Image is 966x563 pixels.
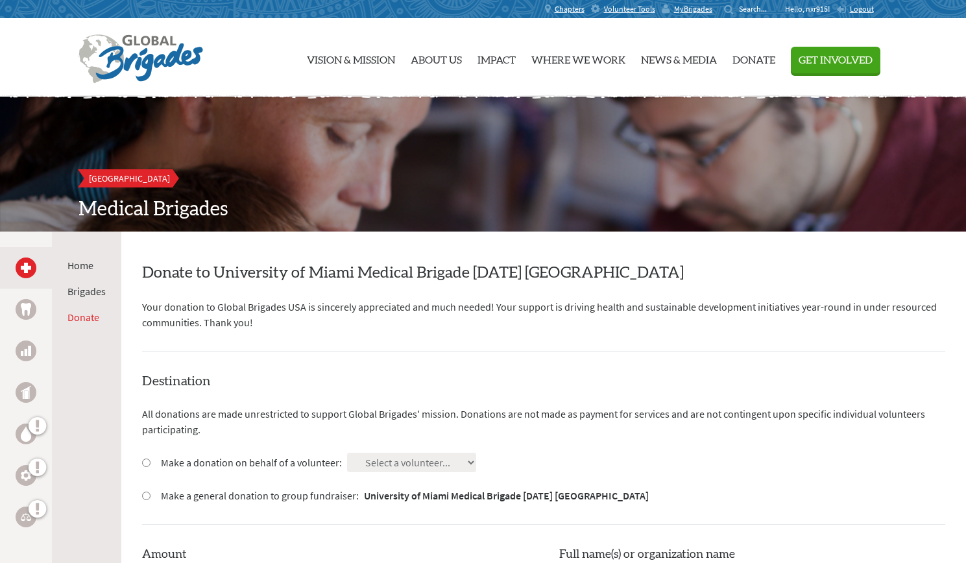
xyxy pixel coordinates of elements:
[477,24,516,91] a: Impact
[555,4,585,14] span: Chapters
[78,34,203,84] img: Global Brigades Logo
[739,4,776,14] input: Search...
[67,283,106,299] li: Brigades
[21,346,31,356] img: Business
[16,507,36,527] a: Legal Empowerment
[307,24,395,91] a: Vision & Mission
[142,406,945,437] p: All donations are made unrestricted to support Global Brigades' mission. Donations are not made a...
[836,4,874,14] a: Logout
[21,426,31,441] img: Water
[21,470,31,481] img: Engineering
[674,4,712,14] span: MyBrigades
[161,488,649,503] label: Make a general donation to group fundraiser:
[16,424,36,444] a: Water
[785,4,836,14] p: Hello, nxr915!
[850,4,874,14] span: Logout
[89,173,170,184] span: [GEOGRAPHIC_DATA]
[161,455,342,470] label: Make a donation on behalf of a volunteer:
[67,309,106,325] li: Donate
[67,258,106,273] li: Home
[21,513,31,521] img: Legal Empowerment
[78,169,180,187] a: [GEOGRAPHIC_DATA]
[411,24,462,91] a: About Us
[791,47,880,73] button: Get Involved
[67,259,93,272] a: Home
[641,24,717,91] a: News & Media
[16,465,36,486] a: Engineering
[21,303,31,315] img: Dental
[142,372,945,390] h4: Destination
[142,263,945,283] h2: Donate to University of Miami Medical Brigade [DATE] [GEOGRAPHIC_DATA]
[799,55,873,66] span: Get Involved
[67,285,106,298] a: Brigades
[142,299,945,330] p: Your donation to Global Brigades USA is sincerely appreciated and much needed! Your support is dr...
[531,24,625,91] a: Where We Work
[732,24,775,91] a: Donate
[16,258,36,278] a: Medical
[16,299,36,320] a: Dental
[67,311,99,324] a: Donate
[16,382,36,403] a: Public Health
[21,386,31,399] img: Public Health
[364,489,649,502] strong: University of Miami Medical Brigade [DATE] [GEOGRAPHIC_DATA]
[604,4,655,14] span: Volunteer Tools
[16,341,36,361] a: Business
[21,263,31,273] img: Medical
[78,198,888,221] h2: Medical Brigades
